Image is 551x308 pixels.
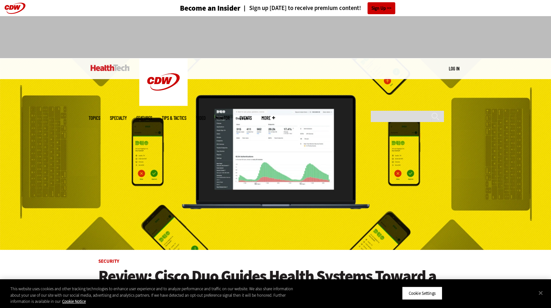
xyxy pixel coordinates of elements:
[241,5,361,11] a: Sign up [DATE] to receive premium content!
[156,5,241,12] a: Become an Insider
[98,258,119,264] a: Security
[62,299,86,304] a: More information about your privacy
[91,65,130,71] img: Home
[196,116,206,120] a: Video
[215,116,230,120] a: MonITor
[139,58,188,106] img: Home
[162,116,186,120] a: Tips & Tactics
[98,267,453,303] a: Review: Cisco Duo Guides Health Systems Toward a Zero-Trust Approach
[10,286,303,305] div: This website uses cookies and other tracking technologies to enhance user experience and to analy...
[449,66,459,71] a: Log in
[534,286,548,300] button: Close
[240,116,252,120] a: Events
[261,116,275,120] span: More
[139,101,188,108] a: CDW
[402,286,442,300] button: Cookie Settings
[158,23,393,52] iframe: advertisement
[136,116,152,120] a: Features
[180,5,241,12] h3: Become an Insider
[89,116,100,120] span: Topics
[110,116,127,120] span: Specialty
[368,2,395,14] a: Sign Up
[449,65,459,72] div: User menu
